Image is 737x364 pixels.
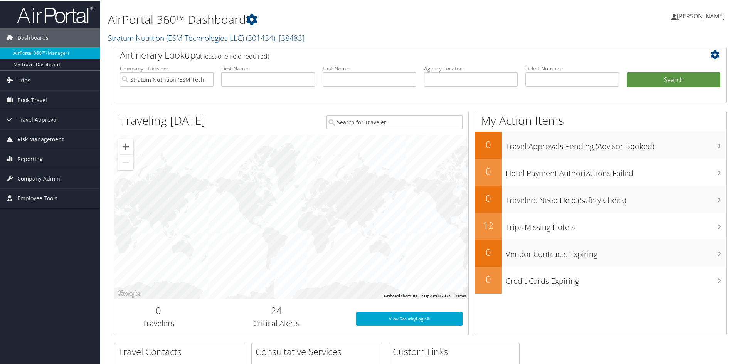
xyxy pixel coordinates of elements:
button: Zoom in [118,138,133,154]
span: ( 301434 ) [246,32,275,42]
button: Search [627,72,720,87]
h2: 0 [475,272,502,285]
h1: My Action Items [475,112,726,128]
label: First Name: [221,64,315,72]
span: , [ 38483 ] [275,32,305,42]
span: (at least one field required) [195,51,269,60]
h1: Traveling [DATE] [120,112,205,128]
span: [PERSON_NAME] [677,11,725,20]
h2: Consultative Services [256,344,382,357]
a: Terms (opens in new tab) [455,293,466,297]
h3: Travel Approvals Pending (Advisor Booked) [506,136,726,151]
h2: 0 [475,245,502,258]
span: Travel Approval [17,109,58,129]
h3: Trips Missing Hotels [506,217,726,232]
a: 12Trips Missing Hotels [475,212,726,239]
button: Zoom out [118,154,133,169]
h3: Critical Alerts [209,317,345,328]
h2: 12 [475,218,502,231]
a: 0Credit Cards Expiring [475,266,726,293]
span: Dashboards [17,27,49,47]
a: 0Vendor Contracts Expiring [475,239,726,266]
a: 0Travelers Need Help (Safety Check) [475,185,726,212]
h2: 24 [209,303,345,316]
a: 0Travel Approvals Pending (Advisor Booked) [475,131,726,158]
span: Trips [17,70,30,89]
img: airportal-logo.png [17,5,94,23]
h3: Hotel Payment Authorizations Failed [506,163,726,178]
label: Last Name: [323,64,416,72]
a: Open this area in Google Maps (opens a new window) [116,288,141,298]
h2: 0 [475,191,502,204]
h2: Custom Links [393,344,519,357]
h3: Travelers [120,317,197,328]
h3: Credit Cards Expiring [506,271,726,286]
label: Agency Locator: [424,64,518,72]
h1: AirPortal 360™ Dashboard [108,11,524,27]
h2: Travel Contacts [118,344,245,357]
h2: Airtinerary Lookup [120,48,670,61]
a: View SecurityLogic® [356,311,463,325]
a: 0Hotel Payment Authorizations Failed [475,158,726,185]
h2: 0 [475,137,502,150]
span: Risk Management [17,129,64,148]
h3: Travelers Need Help (Safety Check) [506,190,726,205]
span: Map data ©2025 [422,293,451,297]
span: Reporting [17,149,43,168]
h2: 0 [120,303,197,316]
label: Ticket Number: [525,64,619,72]
span: Company Admin [17,168,60,188]
label: Company - Division: [120,64,214,72]
button: Keyboard shortcuts [384,293,417,298]
a: [PERSON_NAME] [671,4,732,27]
h3: Vendor Contracts Expiring [506,244,726,259]
img: Google [116,288,141,298]
span: Employee Tools [17,188,57,207]
input: Search for Traveler [326,114,463,129]
span: Book Travel [17,90,47,109]
a: Stratum Nutrition (ESM Technologies LLC) [108,32,305,42]
h2: 0 [475,164,502,177]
